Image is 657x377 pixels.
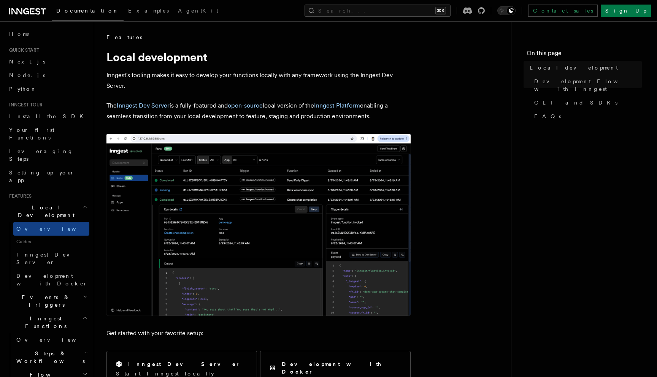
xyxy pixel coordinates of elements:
a: Install the SDK [6,109,89,123]
a: Development Flow with Inngest [531,74,642,96]
span: Local Development [6,204,83,219]
span: Inngest Dev Server [16,252,81,265]
span: Quick start [6,47,39,53]
a: Inngest Platform [314,102,360,109]
span: Steps & Workflows [13,350,85,365]
button: Inngest Functions [6,312,89,333]
a: Local development [527,61,642,74]
a: CLI and SDKs [531,96,642,109]
h4: On this page [527,49,642,61]
span: Python [9,86,37,92]
a: Python [6,82,89,96]
div: Local Development [6,222,89,290]
p: Get started with your favorite setup: [106,328,411,339]
span: CLI and SDKs [534,99,617,106]
span: Events & Triggers [6,293,83,309]
h2: Inngest Dev Server [128,360,240,368]
span: Setting up your app [9,169,75,183]
a: Your first Functions [6,123,89,144]
button: Local Development [6,201,89,222]
h1: Local development [106,50,411,64]
a: Contact sales [528,5,598,17]
span: Inngest Functions [6,315,82,330]
a: Documentation [52,2,124,21]
a: open-source [228,102,263,109]
h2: Development with Docker [282,360,401,375]
span: Node.js [9,72,45,78]
span: Local development [530,64,618,71]
span: Features [106,33,142,41]
span: Next.js [9,59,45,65]
span: Documentation [56,8,119,14]
span: Development with Docker [16,273,88,287]
span: Examples [128,8,169,14]
span: Overview [16,226,95,232]
a: AgentKit [173,2,223,21]
span: Install the SDK [9,113,88,119]
img: The Inngest Dev Server on the Functions page [106,134,411,316]
a: Inngest Dev Server [13,248,89,269]
a: Leveraging Steps [6,144,89,166]
a: Overview [13,222,89,236]
span: Your first Functions [9,127,54,141]
a: Node.js [6,68,89,82]
a: Development with Docker [13,269,89,290]
kbd: ⌘K [435,7,446,14]
button: Steps & Workflows [13,347,89,368]
a: Setting up your app [6,166,89,187]
a: Next.js [6,55,89,68]
span: Home [9,30,30,38]
p: Inngest's tooling makes it easy to develop your functions locally with any framework using the In... [106,70,411,91]
a: Overview [13,333,89,347]
a: Sign Up [601,5,651,17]
span: Features [6,193,32,199]
a: Home [6,27,89,41]
span: Development Flow with Inngest [534,78,642,93]
button: Search...⌘K [305,5,451,17]
span: Leveraging Steps [9,148,73,162]
span: Overview [16,337,95,343]
span: Guides [13,236,89,248]
a: FAQs [531,109,642,123]
button: Toggle dark mode [497,6,516,15]
span: Inngest tour [6,102,43,108]
a: Inngest Dev Server [117,102,170,109]
button: Events & Triggers [6,290,89,312]
span: AgentKit [178,8,218,14]
p: The is a fully-featured and local version of the enabling a seamless transition from your local d... [106,100,411,122]
a: Examples [124,2,173,21]
span: FAQs [534,112,561,120]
